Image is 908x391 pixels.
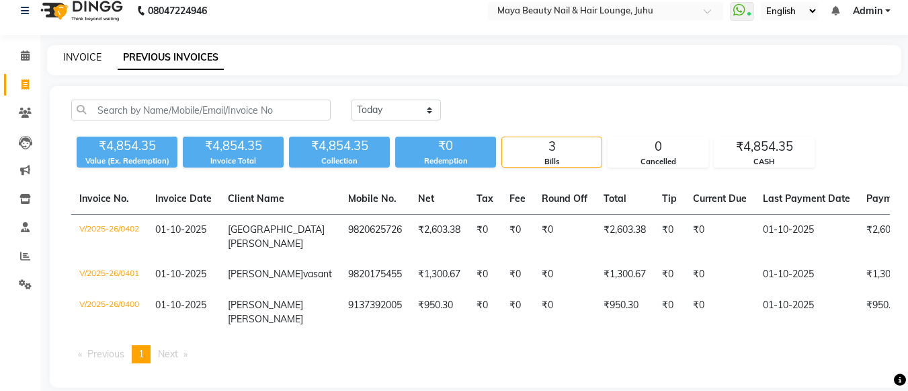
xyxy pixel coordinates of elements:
td: ₹0 [654,259,685,290]
td: ₹0 [468,259,501,290]
span: Round Off [542,192,587,205]
td: 9820625726 [340,215,410,260]
td: ₹0 [534,259,595,290]
nav: Pagination [71,345,890,363]
td: ₹0 [685,290,755,334]
span: [GEOGRAPHIC_DATA] [228,223,325,236]
td: V/2025-26/0400 [71,290,147,334]
span: Invoice No. [79,192,129,205]
span: Net [418,192,434,205]
td: V/2025-26/0401 [71,259,147,290]
span: Mobile No. [348,192,397,205]
div: Redemption [395,155,496,167]
div: ₹4,854.35 [714,137,814,156]
span: Current Due [693,192,747,205]
span: [PERSON_NAME] [228,299,303,311]
td: ₹0 [501,290,534,334]
span: [PERSON_NAME] [228,313,303,325]
td: ₹1,300.67 [595,259,654,290]
span: 01-10-2025 [155,223,206,236]
span: Next [158,348,178,360]
td: 01-10-2025 [755,290,858,334]
div: ₹0 [395,137,496,155]
div: ₹4,854.35 [77,137,177,155]
span: Tax [477,192,493,205]
span: [PERSON_NAME] [228,238,303,250]
td: ₹0 [501,215,534,260]
span: Admin [853,4,882,18]
span: 01-10-2025 [155,268,206,280]
td: ₹0 [534,215,595,260]
div: 3 [502,137,602,156]
td: 9137392005 [340,290,410,334]
td: ₹1,300.67 [410,259,468,290]
td: ₹0 [654,290,685,334]
td: V/2025-26/0402 [71,215,147,260]
td: ₹0 [654,215,685,260]
div: Value (Ex. Redemption) [77,155,177,167]
a: INVOICE [63,51,101,63]
td: ₹0 [534,290,595,334]
td: ₹2,603.38 [595,215,654,260]
div: ₹4,854.35 [183,137,284,155]
td: ₹2,603.38 [410,215,468,260]
div: 0 [608,137,708,156]
div: Collection [289,155,390,167]
span: vasant [303,268,332,280]
span: Last Payment Date [763,192,850,205]
div: Invoice Total [183,155,284,167]
input: Search by Name/Mobile/Email/Invoice No [71,100,331,120]
span: Previous [87,348,124,360]
div: CASH [714,156,814,168]
a: PREVIOUS INVOICES [118,46,224,70]
td: ₹950.30 [410,290,468,334]
span: Fee [509,192,526,205]
td: ₹950.30 [595,290,654,334]
td: ₹0 [501,259,534,290]
div: ₹4,854.35 [289,137,390,155]
td: 9820175455 [340,259,410,290]
span: [PERSON_NAME] [228,268,303,280]
td: ₹0 [468,290,501,334]
div: Cancelled [608,156,708,168]
span: Client Name [228,192,284,205]
span: Invoice Date [155,192,212,205]
td: ₹0 [468,215,501,260]
span: Total [604,192,626,205]
td: 01-10-2025 [755,215,858,260]
td: ₹0 [685,259,755,290]
span: Tip [662,192,677,205]
span: 1 [138,348,144,360]
td: ₹0 [685,215,755,260]
div: Bills [502,156,602,168]
td: 01-10-2025 [755,259,858,290]
span: 01-10-2025 [155,299,206,311]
